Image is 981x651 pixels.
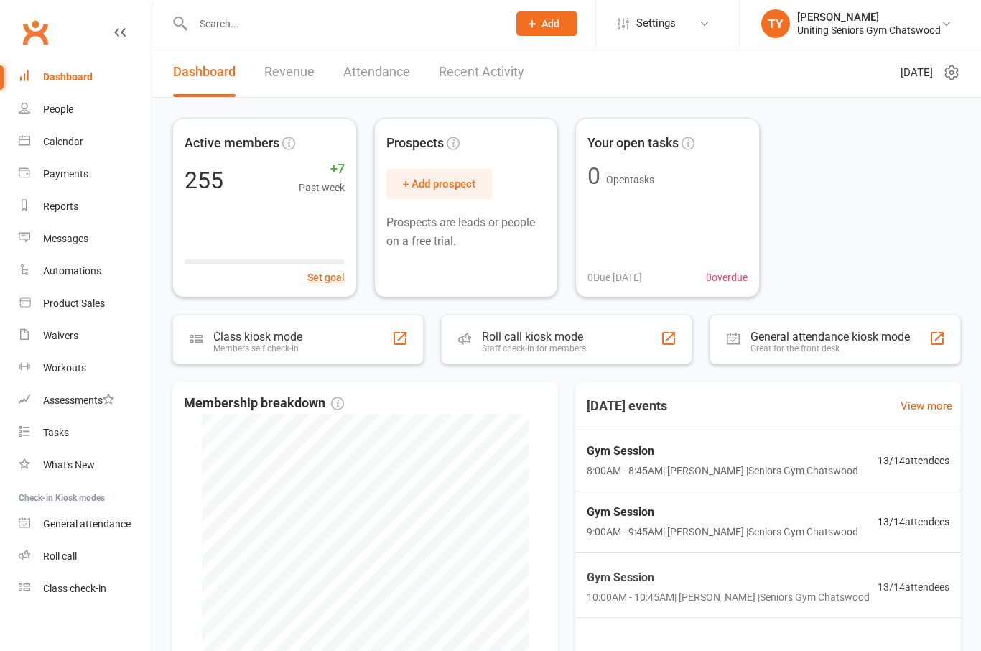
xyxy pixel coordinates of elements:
[541,18,559,29] span: Add
[587,503,858,522] span: Gym Session
[43,394,114,406] div: Assessments
[797,24,941,37] div: Uniting Seniors Gym Chatswood
[213,330,302,343] div: Class kiosk mode
[761,9,790,38] div: TY
[797,11,941,24] div: [PERSON_NAME]
[587,269,642,285] span: 0 Due [DATE]
[19,287,152,320] a: Product Sales
[750,343,910,354] div: Great for the front desk
[19,93,152,126] a: People
[587,442,858,461] span: Gym Session
[43,518,131,530] div: General attendance
[386,213,547,250] p: Prospects are leads or people on a free trial.
[878,514,949,530] span: 13 / 14 attendees
[343,47,410,97] a: Attendance
[19,190,152,223] a: Reports
[901,397,952,415] a: View more
[19,352,152,384] a: Workouts
[43,103,73,115] div: People
[43,362,86,374] div: Workouts
[482,330,586,343] div: Roll call kiosk mode
[307,269,345,285] button: Set goal
[587,133,679,154] span: Your open tasks
[19,320,152,352] a: Waivers
[43,297,105,309] div: Product Sales
[185,133,279,154] span: Active members
[189,14,498,34] input: Search...
[43,71,93,83] div: Dashboard
[19,573,152,605] a: Class kiosk mode
[185,169,223,192] div: 255
[439,47,524,97] a: Recent Activity
[19,158,152,190] a: Payments
[264,47,315,97] a: Revenue
[19,384,152,417] a: Assessments
[386,169,492,199] button: + Add prospect
[19,417,152,449] a: Tasks
[587,524,858,540] span: 9:00AM - 9:45AM | [PERSON_NAME] | Seniors Gym Chatswood
[43,265,101,277] div: Automations
[587,165,600,188] div: 0
[878,578,949,594] span: 13 / 14 attendees
[901,64,933,81] span: [DATE]
[43,233,88,244] div: Messages
[43,200,78,212] div: Reports
[587,589,870,605] span: 10:00AM - 10:45AM | [PERSON_NAME] | Seniors Gym Chatswood
[636,7,676,40] span: Settings
[706,269,748,285] span: 0 overdue
[19,61,152,93] a: Dashboard
[19,255,152,287] a: Automations
[19,449,152,481] a: What's New
[19,540,152,573] a: Roll call
[878,453,949,468] span: 13 / 14 attendees
[213,343,302,354] div: Members self check-in
[750,330,910,343] div: General attendance kiosk mode
[19,126,152,158] a: Calendar
[173,47,236,97] a: Dashboard
[43,583,106,594] div: Class check-in
[19,223,152,255] a: Messages
[19,508,152,540] a: General attendance kiosk mode
[587,463,858,479] span: 8:00AM - 8:45AM | [PERSON_NAME] | Seniors Gym Chatswood
[43,168,88,180] div: Payments
[587,568,870,587] span: Gym Session
[606,174,654,185] span: Open tasks
[482,343,586,354] div: Staff check-in for members
[575,393,679,419] h3: [DATE] events
[299,180,345,195] span: Past week
[43,550,77,562] div: Roll call
[43,136,83,147] div: Calendar
[386,133,444,154] span: Prospects
[43,459,95,471] div: What's New
[17,14,53,50] a: Clubworx
[43,427,69,438] div: Tasks
[184,393,344,414] span: Membership breakdown
[299,159,345,180] span: +7
[516,11,577,36] button: Add
[43,330,78,341] div: Waivers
